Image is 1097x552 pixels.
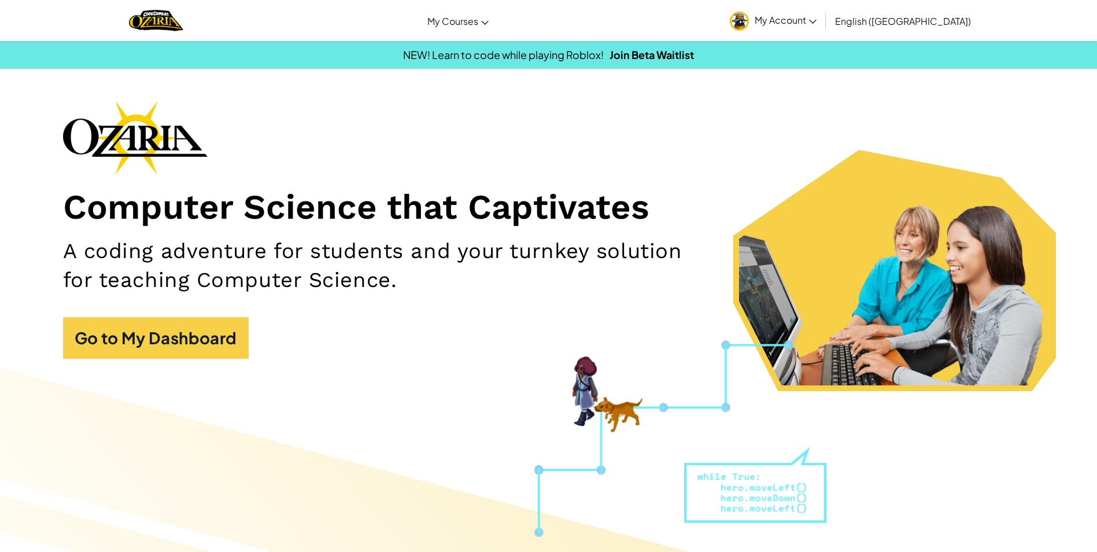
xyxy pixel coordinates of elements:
[63,237,714,294] h2: A coding adventure for students and your turnkey solution for teaching Computer Science.
[63,101,208,175] img: Ozaria branding logo
[63,317,249,359] a: Go to My Dashboard
[403,48,604,61] span: NEW! Learn to code while playing Roblox!
[129,9,183,32] a: Ozaria by CodeCombat logo
[755,14,817,26] span: My Account
[724,2,822,39] a: My Account
[835,15,971,27] span: English ([GEOGRAPHIC_DATA])
[422,5,494,36] a: My Courses
[610,48,694,61] a: Join Beta Waitlist
[63,186,1035,229] h1: Computer Science that Captivates
[730,12,749,31] img: avatar
[829,5,977,36] a: English ([GEOGRAPHIC_DATA])
[427,15,478,27] span: My Courses
[129,9,183,32] img: Home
